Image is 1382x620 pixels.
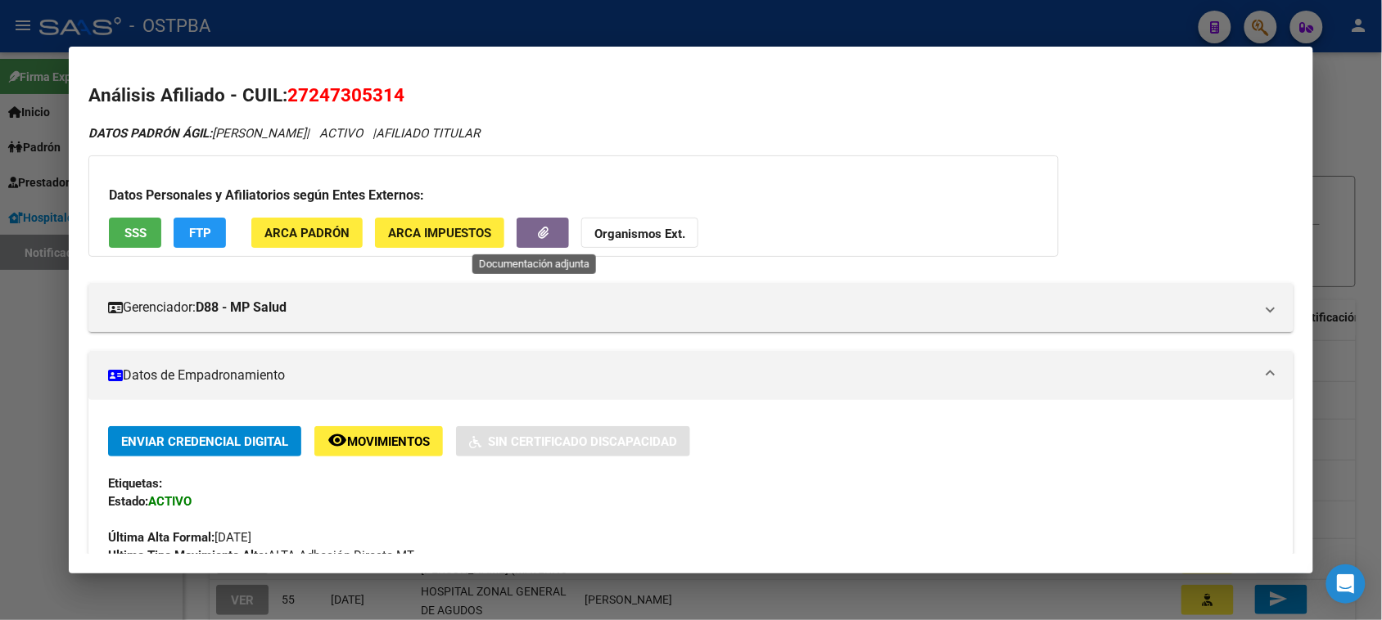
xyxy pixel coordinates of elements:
[1326,564,1366,604] div: Open Intercom Messenger
[327,430,347,450] mat-icon: remove_red_eye
[108,366,1253,385] mat-panel-title: Datos de Empadronamiento
[376,126,480,141] span: AFILIADO TITULAR
[581,218,698,248] button: Organismos Ext.
[88,126,212,141] strong: DATOS PADRÓN ÁGIL:
[121,434,288,449] span: Enviar Credencial Digital
[108,548,414,563] span: ALTA Adhesión Directa MT
[108,298,1253,317] mat-panel-title: Gerenciador:
[251,218,363,248] button: ARCA Padrón
[108,548,268,563] strong: Ultimo Tipo Movimiento Alta:
[108,476,162,491] strong: Etiquetas:
[148,494,192,509] strong: ACTIVO
[594,227,685,241] strong: Organismos Ext.
[174,218,226,248] button: FTP
[109,218,161,248] button: SSS
[108,530,215,545] strong: Última Alta Formal:
[189,226,211,240] span: FTP
[388,226,491,240] span: ARCA Impuestos
[347,434,430,449] span: Movimientos
[375,218,504,248] button: ARCA Impuestos
[109,186,1038,205] h3: Datos Personales y Afiliatorios según Entes Externos:
[88,82,1293,110] h2: Análisis Afiliado - CUIL:
[108,494,148,509] strong: Estado:
[88,126,480,141] i: | ACTIVO |
[456,426,690,456] button: Sin Certificado Discapacidad
[196,298,287,317] strong: D88 - MP Salud
[88,126,306,141] span: [PERSON_NAME]
[314,426,443,456] button: Movimientos
[108,426,301,456] button: Enviar Credencial Digital
[264,226,350,240] span: ARCA Padrón
[124,226,147,240] span: SSS
[88,351,1293,400] mat-expansion-panel-header: Datos de Empadronamiento
[88,283,1293,332] mat-expansion-panel-header: Gerenciador:D88 - MP Salud
[287,84,404,106] span: 27247305314
[488,434,677,449] span: Sin Certificado Discapacidad
[108,530,251,545] span: [DATE]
